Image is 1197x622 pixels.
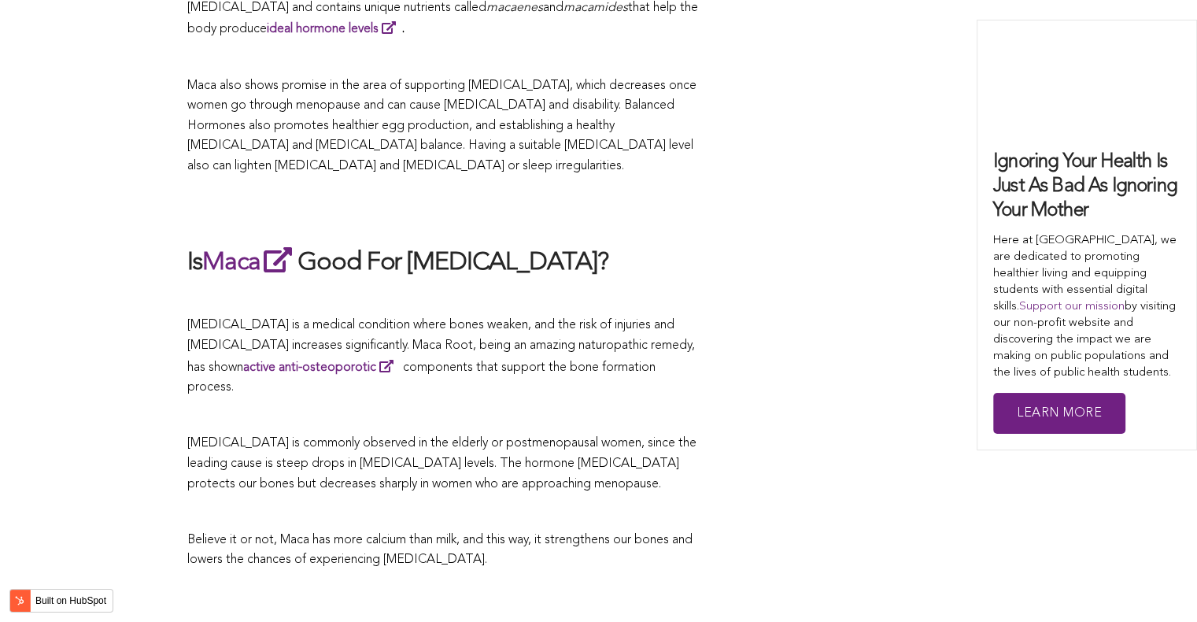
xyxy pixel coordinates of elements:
span: [MEDICAL_DATA] is commonly observed in the elderly or postmenopausal women, since the leading cau... [187,437,696,490]
a: ideal hormone levels [267,23,402,35]
strong: . [267,23,405,35]
label: Built on HubSpot [29,591,113,611]
span: Believe it or not, Maca has more calcium than milk, and this way, it strengthens our bones and lo... [187,534,693,567]
span: macaenes [486,2,543,14]
a: active anti-osteoporotic [243,361,400,374]
h2: Is Good For [MEDICAL_DATA]? [187,244,699,280]
a: Learn More [993,393,1125,435]
span: [MEDICAL_DATA] is a medical condition where bones weaken, and the risk of injuries and [MEDICAL_D... [187,319,695,394]
span: Maca also shows promise in the area of supporting [MEDICAL_DATA], which decreases once women go t... [187,80,696,172]
span: and [543,2,563,14]
span: macamides [563,2,628,14]
img: HubSpot sprocket logo [10,591,29,610]
iframe: Chat Widget [1118,546,1197,622]
button: Built on HubSpot [9,589,113,613]
a: Maca [202,250,297,276]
